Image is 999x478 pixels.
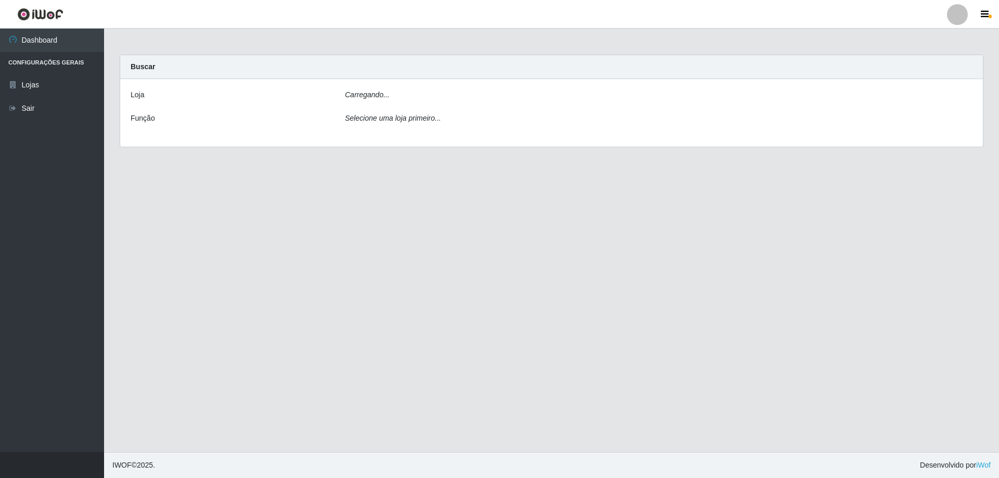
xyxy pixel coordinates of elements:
span: © 2025 . [112,460,155,471]
i: Selecione uma loja primeiro... [345,114,441,122]
label: Loja [131,89,144,100]
img: CoreUI Logo [17,8,63,21]
a: iWof [976,461,991,469]
label: Função [131,113,155,124]
i: Carregando... [345,91,390,99]
span: Desenvolvido por [920,460,991,471]
span: IWOF [112,461,132,469]
strong: Buscar [131,62,155,71]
